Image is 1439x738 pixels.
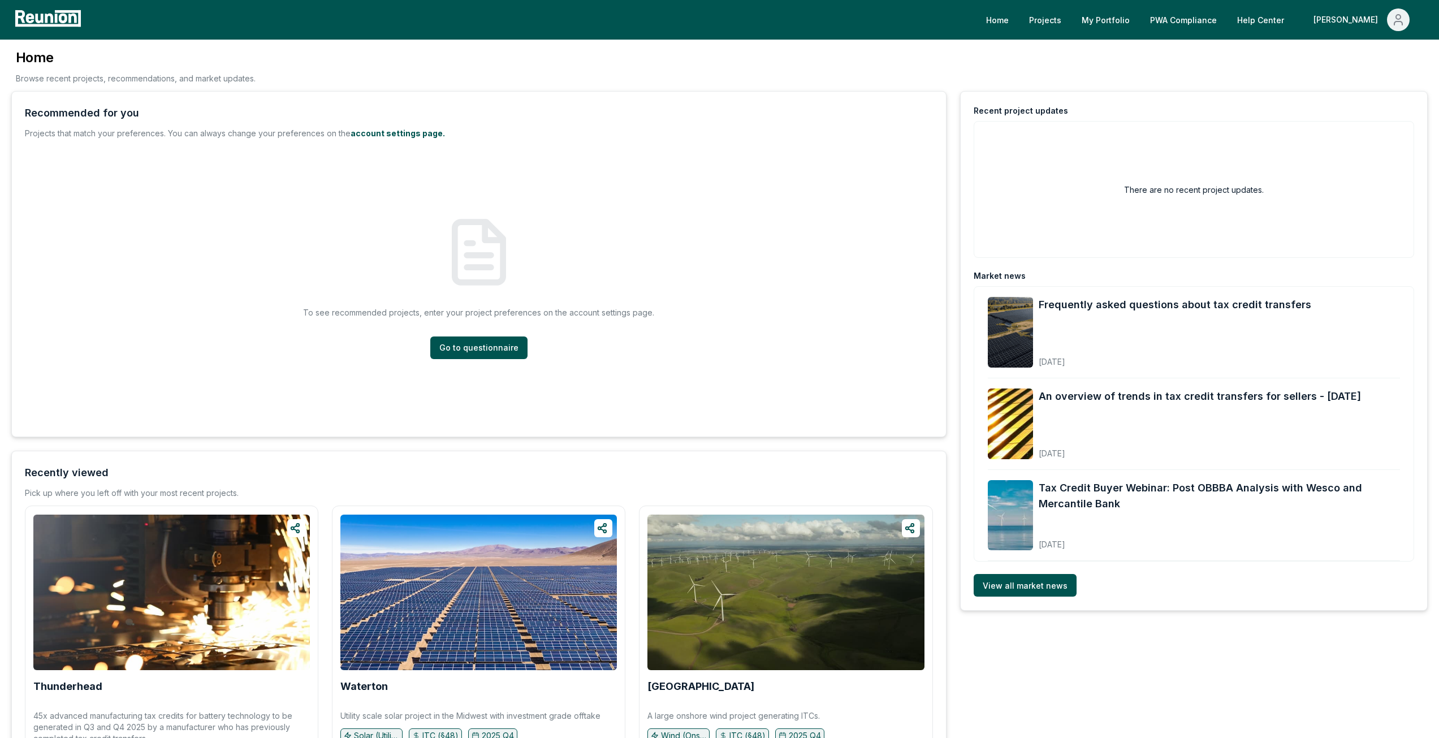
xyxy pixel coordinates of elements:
[25,105,139,121] div: Recommended for you
[430,336,528,359] a: Go to questionnaire
[340,681,388,692] a: Waterton
[1039,439,1361,459] div: [DATE]
[1039,297,1311,313] a: Frequently asked questions about tax credit transfers
[988,480,1033,551] img: Tax Credit Buyer Webinar: Post OBBBA Analysis with Wesco and Mercantile Bank
[647,515,924,670] img: Canyon Ridge
[16,72,256,84] p: Browse recent projects, recommendations, and market updates.
[16,49,256,67] h3: Home
[988,297,1033,368] img: Frequently asked questions about tax credit transfers
[647,710,820,722] p: A large onshore wind project generating ITCs.
[974,105,1068,116] div: Recent project updates
[988,389,1033,459] img: An overview of trends in tax credit transfers for sellers - September 2025
[33,681,102,692] a: Thunderhead
[33,515,310,670] img: Thunderhead
[1313,8,1382,31] div: [PERSON_NAME]
[33,680,102,692] b: Thunderhead
[1039,530,1400,550] div: [DATE]
[977,8,1428,31] nav: Main
[647,681,754,692] a: [GEOGRAPHIC_DATA]
[1304,8,1419,31] button: [PERSON_NAME]
[25,487,239,499] div: Pick up where you left off with your most recent projects.
[1124,184,1264,196] h2: There are no recent project updates.
[340,710,600,722] p: Utility scale solar project in the Midwest with investment grade offtake
[1020,8,1070,31] a: Projects
[303,307,654,318] p: To see recommended projects, enter your project preferences on the account settings page.
[25,465,109,481] div: Recently viewed
[977,8,1018,31] a: Home
[1039,389,1361,404] a: An overview of trends in tax credit transfers for sellers - [DATE]
[974,574,1077,597] a: View all market news
[1073,8,1139,31] a: My Portfolio
[340,680,388,692] b: Waterton
[25,128,351,138] span: Projects that match your preferences. You can always change your preferences on the
[1228,8,1293,31] a: Help Center
[647,680,754,692] b: [GEOGRAPHIC_DATA]
[351,128,445,138] a: account settings page.
[974,270,1026,282] div: Market news
[1039,348,1311,368] div: [DATE]
[1039,480,1400,512] a: Tax Credit Buyer Webinar: Post OBBBA Analysis with Wesco and Mercantile Bank
[340,515,617,670] img: Waterton
[1141,8,1226,31] a: PWA Compliance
